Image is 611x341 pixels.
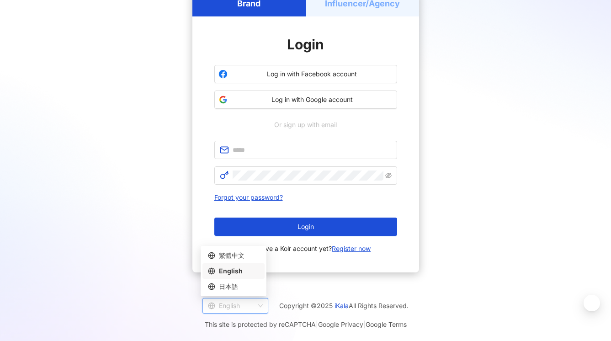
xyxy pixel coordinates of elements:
span: Or sign up with email [268,120,343,130]
span: | [363,320,366,328]
div: English [208,298,255,313]
button: Log in with Google account [214,91,397,109]
span: Login [298,223,314,230]
div: 日本語 [208,282,259,292]
span: This site is protected by reCAPTCHA [205,319,407,330]
a: Google Terms [366,320,407,328]
div: English [208,266,259,276]
span: | [316,320,318,328]
span: eye-invisible [385,172,392,179]
a: Register now [332,245,371,252]
button: Login [214,218,397,236]
a: Forgot your password? [214,193,283,201]
span: Login [287,36,324,53]
span: Log in with Google account [231,95,393,104]
div: 繁體中文 [208,250,259,261]
button: Log in with Facebook account [214,65,397,83]
span: Don't have a Kolr account yet? [240,243,371,254]
span: Log in with Facebook account [231,69,393,79]
a: Google Privacy [318,320,363,328]
a: iKala [335,302,349,309]
span: Copyright © 2025 All Rights Reserved. [279,300,409,311]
